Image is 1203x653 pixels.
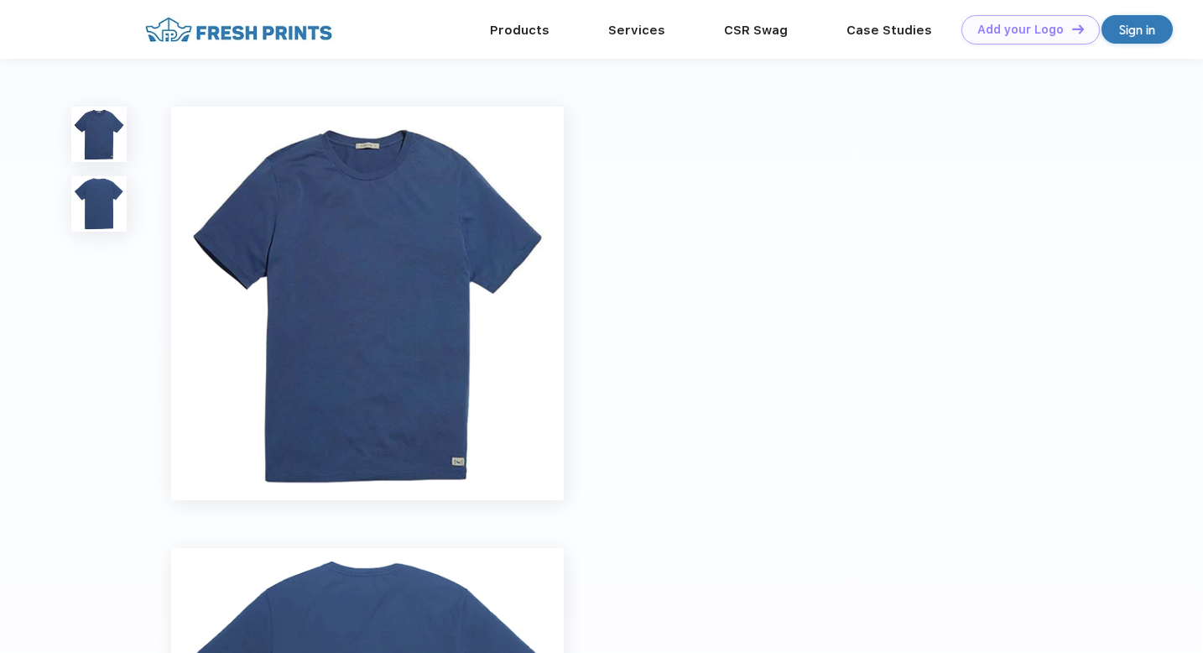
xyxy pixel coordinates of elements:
[490,23,549,38] a: Products
[1101,15,1173,44] a: Sign in
[171,107,564,499] img: func=resize&h=640
[1072,24,1084,34] img: DT
[977,23,1064,37] div: Add your Logo
[1119,20,1155,39] div: Sign in
[140,15,337,44] img: fo%20logo%202.webp
[71,107,127,162] img: func=resize&h=100
[71,176,127,232] img: func=resize&h=100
